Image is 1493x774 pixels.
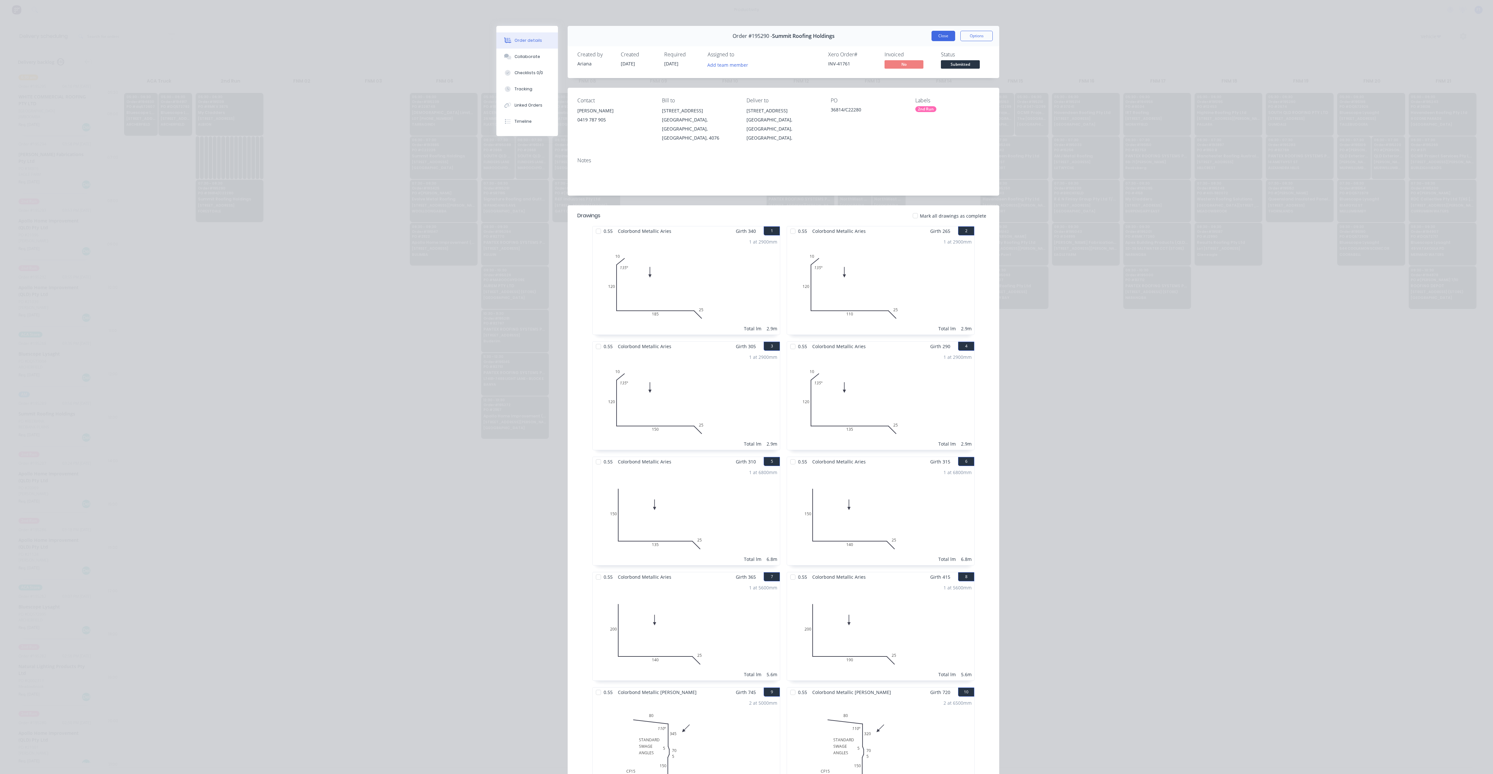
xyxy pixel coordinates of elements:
[795,342,810,351] span: 0.55
[577,60,613,67] div: Ariana
[601,457,615,466] span: 0.55
[736,688,756,697] span: Girth 745
[961,325,972,332] div: 2.9m
[577,115,652,124] div: 0419 787 905
[746,106,821,142] div: [STREET_ADDRESS][GEOGRAPHIC_DATA], [GEOGRAPHIC_DATA], [GEOGRAPHIC_DATA],
[943,354,972,360] div: 1 at 2900mm
[577,106,652,127] div: [PERSON_NAME]0419 787 905
[577,51,613,58] div: Created by
[577,157,990,164] div: Notes
[941,51,990,58] div: Status
[930,688,950,697] span: Girth 720
[746,115,821,142] div: [GEOGRAPHIC_DATA], [GEOGRAPHIC_DATA], [GEOGRAPHIC_DATA],
[496,81,558,97] button: Tracking
[601,688,615,697] span: 0.55
[496,97,558,113] button: Linked Orders
[577,106,652,115] div: [PERSON_NAME]
[941,60,980,70] button: Submitted
[601,226,615,236] span: 0.55
[787,466,974,565] div: 0150140251 at 6800mmTotal lm6.8m
[744,556,761,563] div: Total lm
[920,212,986,219] span: Mark all drawings as complete
[593,582,780,680] div: 0200140251 at 5600mmTotal lm5.6m
[496,113,558,130] button: Timeline
[515,54,540,60] div: Collaborate
[615,457,674,466] span: Colorbond Metallic Aries
[662,106,736,115] div: [STREET_ADDRESS]
[704,60,752,69] button: Add team member
[621,61,635,67] span: [DATE]
[958,342,974,351] button: 4
[515,38,542,43] div: Order details
[828,51,877,58] div: Xero Order #
[764,342,780,351] button: 3
[764,457,780,466] button: 5
[930,457,950,466] span: Girth 315
[615,226,674,236] span: Colorbond Metallic Aries
[943,469,972,476] div: 1 at 6800mm
[515,70,543,76] div: Checklists 0/0
[615,572,674,582] span: Colorbond Metallic Aries
[708,51,772,58] div: Assigned to
[795,226,810,236] span: 0.55
[764,572,780,581] button: 7
[943,584,972,591] div: 1 at 5600mm
[744,671,761,678] div: Total lm
[749,354,777,360] div: 1 at 2900mm
[930,342,950,351] span: Girth 290
[593,466,780,565] div: 0150135251 at 6800mmTotal lm6.8m
[943,700,972,706] div: 2 at 6500mm
[810,226,868,236] span: Colorbond Metallic Aries
[941,60,980,68] span: Submitted
[810,572,868,582] span: Colorbond Metallic Aries
[810,457,868,466] span: Colorbond Metallic Aries
[930,572,950,582] span: Girth 415
[601,572,615,582] span: 0.55
[767,440,777,447] div: 2.9m
[932,31,955,41] button: Close
[767,325,777,332] div: 2.9m
[662,106,736,142] div: [STREET_ADDRESS][GEOGRAPHIC_DATA], [GEOGRAPHIC_DATA], [GEOGRAPHIC_DATA], 4076
[772,33,835,39] span: Summit Roofing Holdings
[958,688,974,697] button: 10
[577,97,652,104] div: Contact
[961,556,972,563] div: 6.8m
[767,671,777,678] div: 5.6m
[496,32,558,49] button: Order details
[615,342,674,351] span: Colorbond Metallic Aries
[831,106,905,115] div: 36814/C22280
[515,86,532,92] div: Tracking
[601,342,615,351] span: 0.55
[915,106,936,112] div: 2nd Run
[915,97,990,104] div: Labels
[662,97,736,104] div: Bill to
[787,582,974,680] div: 0200190251 at 5600mmTotal lm5.6m
[795,457,810,466] span: 0.55
[767,556,777,563] div: 6.8m
[885,60,923,68] span: No
[960,31,993,41] button: Options
[744,325,761,332] div: Total lm
[958,226,974,235] button: 2
[593,351,780,450] div: 01012015025135º1 at 2900mmTotal lm2.9m
[577,212,600,220] div: Drawings
[733,33,772,39] span: Order #195290 -
[744,440,761,447] div: Total lm
[831,97,905,104] div: PO
[664,61,678,67] span: [DATE]
[795,688,810,697] span: 0.55
[593,236,780,335] div: 01012018525135º1 at 2900mmTotal lm2.9m
[746,97,821,104] div: Deliver to
[787,236,974,335] div: 01012011025135º1 at 2900mmTotal lm2.9m
[736,572,756,582] span: Girth 365
[764,226,780,235] button: 1
[795,572,810,582] span: 0.55
[515,119,532,124] div: Timeline
[615,688,699,697] span: Colorbond Metallic [PERSON_NAME]
[662,115,736,142] div: [GEOGRAPHIC_DATA], [GEOGRAPHIC_DATA], [GEOGRAPHIC_DATA], 4076
[961,440,972,447] div: 2.9m
[938,440,956,447] div: Total lm
[749,469,777,476] div: 1 at 6800mm
[664,51,700,58] div: Required
[749,584,777,591] div: 1 at 5600mm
